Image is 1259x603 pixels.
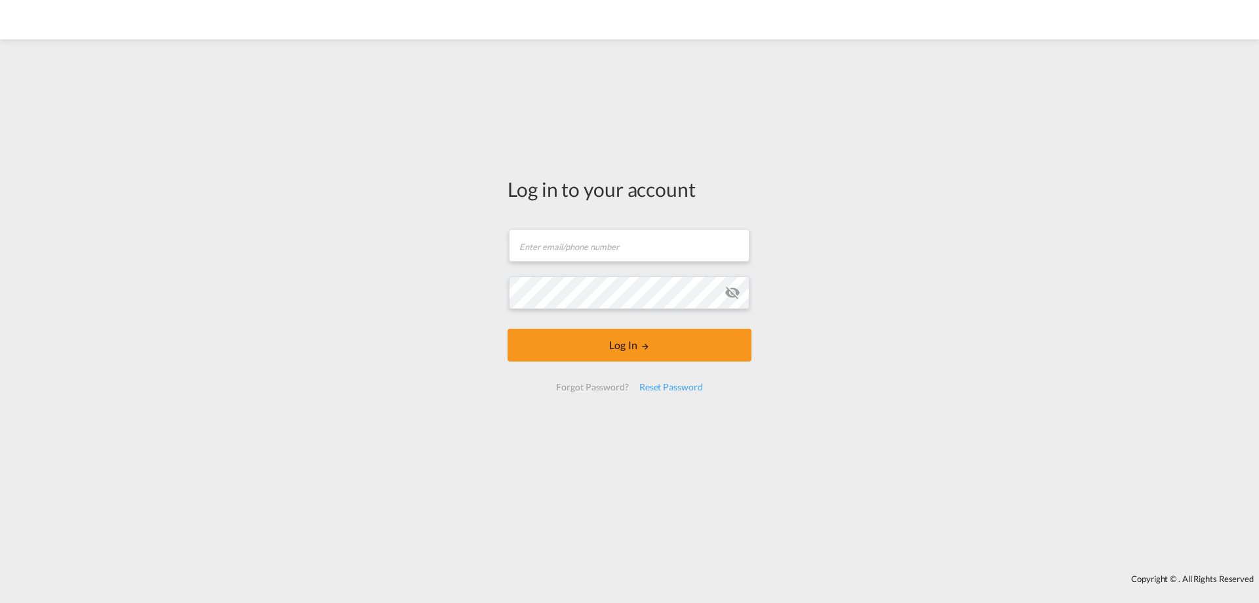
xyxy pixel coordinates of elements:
md-icon: icon-eye-off [725,285,740,301]
input: Enter email/phone number [509,229,749,262]
button: LOGIN [508,329,751,362]
div: Reset Password [634,375,708,399]
div: Log in to your account [508,175,751,203]
div: Forgot Password? [551,375,633,399]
